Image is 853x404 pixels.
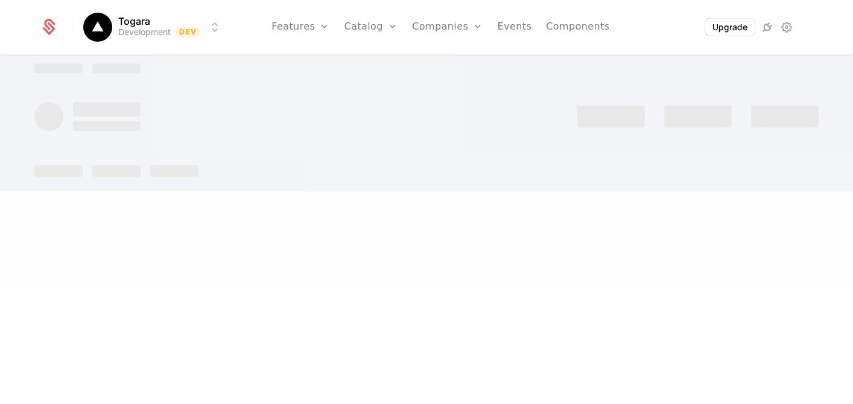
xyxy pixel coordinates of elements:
button: Upgrade [705,19,755,36]
a: Integrations [760,20,775,34]
span: Dev [176,27,200,37]
div: Development [118,26,171,38]
button: Select environment [87,14,222,40]
span: Togara [118,16,150,26]
a: Settings [779,20,794,34]
img: Togara [83,13,112,42]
